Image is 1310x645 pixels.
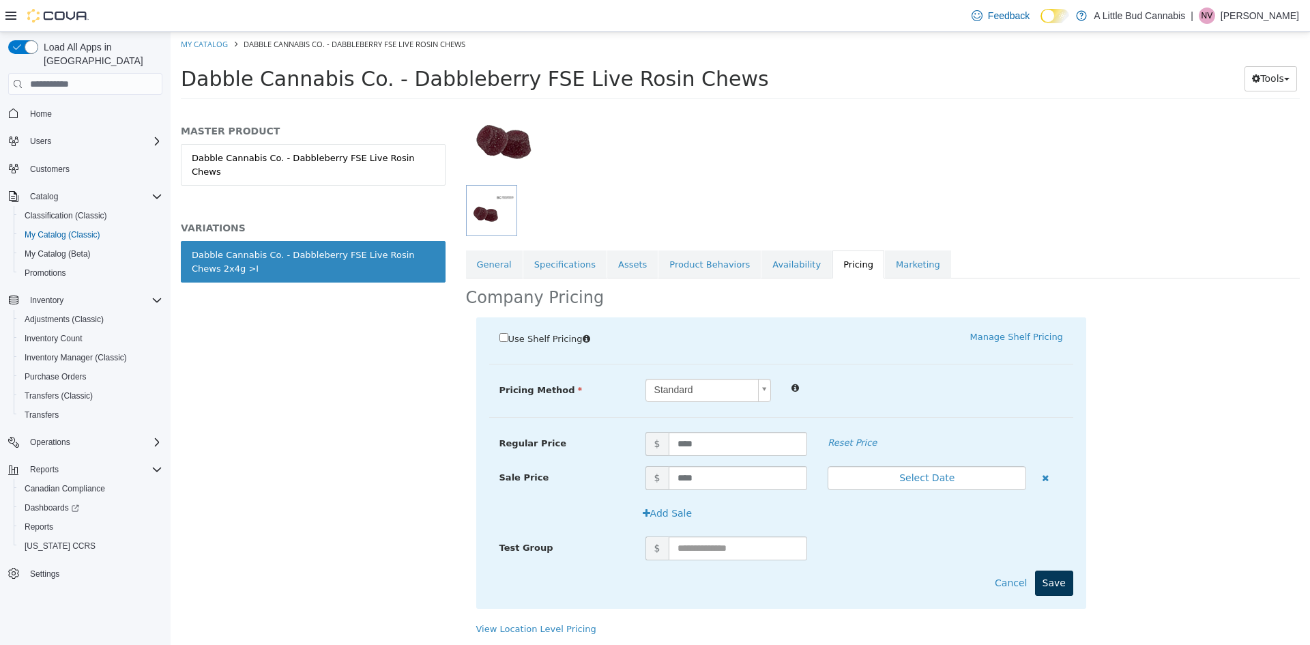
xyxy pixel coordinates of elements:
p: [PERSON_NAME] [1221,8,1299,24]
span: Transfers [25,410,59,420]
span: Transfers (Classic) [25,390,93,401]
a: View Location Level Pricing [306,592,426,602]
a: Settings [25,566,65,582]
a: Availability [591,218,661,247]
span: Transfers [19,407,162,423]
span: $ [475,504,498,528]
button: Promotions [14,263,168,283]
button: Reports [14,517,168,536]
a: Adjustments (Classic) [19,311,109,328]
a: Transfers (Classic) [19,388,98,404]
span: Dashboards [25,502,79,513]
a: [US_STATE] CCRS [19,538,101,554]
span: Purchase Orders [25,371,87,382]
span: Adjustments (Classic) [19,311,162,328]
button: Catalog [3,187,168,206]
span: [US_STATE] CCRS [25,541,96,551]
a: Assets [437,218,487,247]
img: 150 [295,51,397,153]
span: Home [30,109,52,119]
span: Operations [30,437,70,448]
button: Catalog [25,188,63,205]
span: My Catalog (Classic) [19,227,162,243]
button: Home [3,103,168,123]
button: [US_STATE] CCRS [14,536,168,556]
span: Canadian Compliance [19,481,162,497]
a: Canadian Compliance [19,481,111,497]
span: $ [475,400,498,424]
span: Settings [30,569,59,579]
button: Select Date [657,434,856,458]
a: My Catalog [10,7,57,17]
a: Transfers [19,407,64,423]
button: Operations [3,433,168,452]
button: Customers [3,159,168,179]
a: Inventory Count [19,330,88,347]
button: Tools [1074,34,1126,59]
a: Classification (Classic) [19,207,113,224]
span: Dashboards [19,500,162,516]
button: Reports [25,461,64,478]
em: Reset Price [657,405,706,416]
button: Settings [3,564,168,584]
nav: Complex example [8,98,162,619]
button: Reports [3,460,168,479]
span: Test Group [329,511,383,521]
a: Dashboards [19,500,85,516]
span: Pricing Method [329,353,412,363]
span: Inventory Manager (Classic) [25,352,127,363]
span: Adjustments (Classic) [25,314,104,325]
span: Feedback [988,9,1030,23]
span: Customers [30,164,70,175]
span: Load All Apps in [GEOGRAPHIC_DATA] [38,40,162,68]
h5: MASTER PRODUCT [10,93,275,105]
span: Promotions [25,268,66,278]
span: Regular Price [329,406,396,416]
button: Inventory Count [14,329,168,348]
a: Marketing [714,218,781,247]
a: Dashboards [14,498,168,517]
h5: VARIATIONS [10,190,275,202]
span: Standard [476,347,582,369]
button: Adjustments (Classic) [14,310,168,329]
span: Classification (Classic) [25,210,107,221]
button: Cancel [817,539,864,564]
span: Dabble Cannabis Co. - Dabbleberry FSE Live Rosin Chews [73,7,295,17]
span: My Catalog (Beta) [19,246,162,262]
button: Inventory [25,292,69,309]
a: Reports [19,519,59,535]
span: Transfers (Classic) [19,388,162,404]
span: Inventory [30,295,63,306]
button: Users [25,133,57,149]
span: Washington CCRS [19,538,162,554]
button: Classification (Classic) [14,206,168,225]
span: Canadian Compliance [25,483,105,494]
a: Feedback [966,2,1035,29]
button: Transfers (Classic) [14,386,168,405]
span: NV [1202,8,1213,24]
span: Customers [25,160,162,177]
span: $ [475,434,498,458]
button: Inventory [3,291,168,310]
span: Catalog [30,191,58,202]
button: Canadian Compliance [14,479,168,498]
button: Users [3,132,168,151]
span: Reports [25,521,53,532]
button: Transfers [14,405,168,425]
button: My Catalog (Beta) [14,244,168,263]
a: Inventory Manager (Classic) [19,349,132,366]
span: Purchase Orders [19,369,162,385]
a: Dabble Cannabis Co. - Dabbleberry FSE Live Rosin Chews [10,112,275,154]
div: Dabble Cannabis Co. - Dabbleberry FSE Live Rosin Chews 2x4g >I [21,216,264,243]
span: Use Shelf Pricing [338,302,412,312]
div: Nick Vanderwal [1199,8,1215,24]
span: My Catalog (Beta) [25,248,91,259]
a: General [295,218,352,247]
a: Purchase Orders [19,369,92,385]
span: Inventory [25,292,162,309]
span: Reports [25,461,162,478]
a: Manage Shelf Pricing [799,300,892,310]
input: Dark Mode [1040,9,1069,23]
span: Users [25,133,162,149]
